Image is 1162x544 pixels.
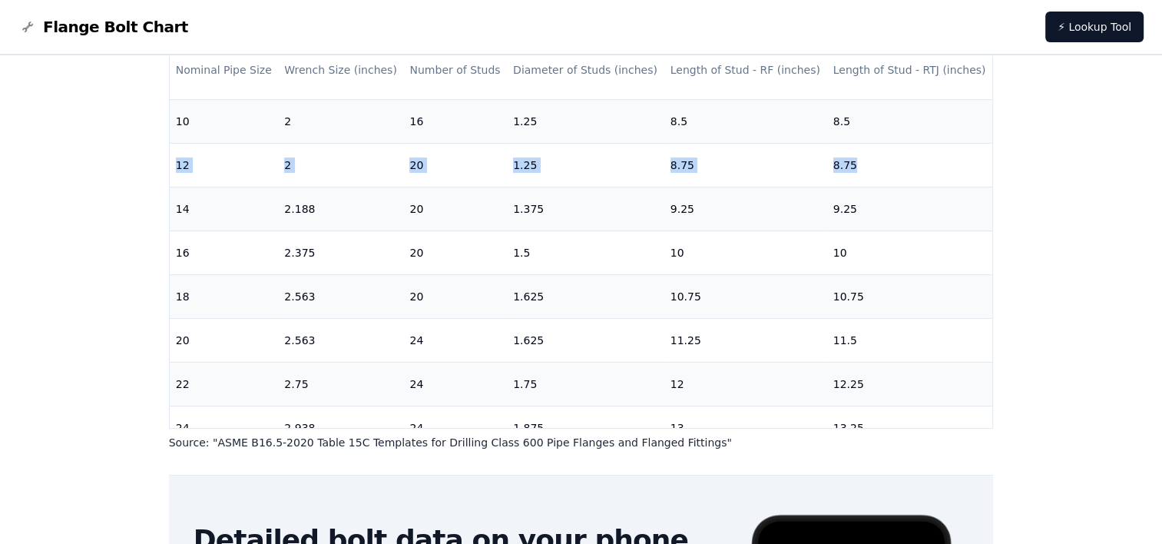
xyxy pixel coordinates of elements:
[664,187,827,231] td: 9.25
[403,274,507,318] td: 20
[169,435,994,450] p: Source: " ASME B16.5-2020 Table 15C Templates for Drilling Class 600 Pipe Flanges and Flanged Fit...
[170,318,279,362] td: 20
[827,362,993,406] td: 12.25
[507,406,664,449] td: 1.875
[170,362,279,406] td: 22
[278,274,403,318] td: 2.563
[170,406,279,449] td: 24
[507,143,664,187] td: 1.25
[170,231,279,274] td: 16
[170,99,279,143] td: 10
[278,48,403,92] th: Wrench Size (inches)
[278,99,403,143] td: 2
[827,318,993,362] td: 11.5
[403,406,507,449] td: 24
[170,274,279,318] td: 18
[403,318,507,362] td: 24
[170,187,279,231] td: 14
[278,318,403,362] td: 2.563
[403,143,507,187] td: 20
[1045,12,1144,42] a: ⚡ Lookup Tool
[827,48,993,92] th: Length of Stud - RTJ (inches)
[278,143,403,187] td: 2
[664,231,827,274] td: 10
[507,187,664,231] td: 1.375
[278,406,403,449] td: 2.938
[507,48,664,92] th: Diameter of Studs (inches)
[664,99,827,143] td: 8.5
[507,318,664,362] td: 1.625
[18,16,188,38] a: Flange Bolt Chart LogoFlange Bolt Chart
[43,16,188,38] span: Flange Bolt Chart
[827,187,993,231] td: 9.25
[664,318,827,362] td: 11.25
[664,48,827,92] th: Length of Stud - RF (inches)
[827,274,993,318] td: 10.75
[403,187,507,231] td: 20
[278,187,403,231] td: 2.188
[664,406,827,449] td: 13
[827,231,993,274] td: 10
[507,362,664,406] td: 1.75
[507,231,664,274] td: 1.5
[18,18,37,36] img: Flange Bolt Chart Logo
[278,362,403,406] td: 2.75
[507,99,664,143] td: 1.25
[170,48,279,92] th: Nominal Pipe Size
[278,231,403,274] td: 2.375
[507,274,664,318] td: 1.625
[827,99,993,143] td: 8.5
[403,48,507,92] th: Number of Studs
[827,406,993,449] td: 13.25
[403,231,507,274] td: 20
[403,99,507,143] td: 16
[403,362,507,406] td: 24
[170,143,279,187] td: 12
[664,143,827,187] td: 8.75
[664,274,827,318] td: 10.75
[664,362,827,406] td: 12
[827,143,993,187] td: 8.75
